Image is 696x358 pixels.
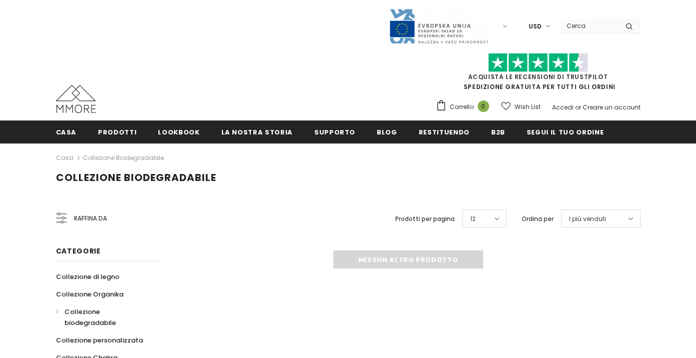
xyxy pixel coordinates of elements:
a: supporto [314,120,355,143]
a: Prodotti [98,120,136,143]
span: Collezione biodegradabile [64,307,116,327]
span: I più venduti [569,214,606,224]
span: USD [529,21,542,31]
a: Casa [56,152,73,164]
a: Wish List [501,98,541,115]
span: supporto [314,127,355,137]
a: Collezione biodegradabile [56,303,150,331]
span: B2B [491,127,505,137]
span: Casa [56,127,77,137]
span: Collezione personalizzata [56,335,143,345]
a: Creare un account [583,103,641,111]
span: 0 [478,100,489,112]
span: Wish List [515,102,541,112]
img: Casi MMORE [56,85,96,113]
span: Prodotti [98,127,136,137]
span: Collezione biodegradabile [56,170,216,184]
a: La nostra storia [221,120,293,143]
span: Collezione Organika [56,289,123,299]
span: Carrello [450,102,474,112]
label: Prodotti per pagina [395,214,455,224]
a: B2B [491,120,505,143]
a: Accedi [552,103,574,111]
span: Segui il tuo ordine [527,127,604,137]
a: Collezione biodegradabile [83,153,164,162]
input: Search Site [561,18,618,33]
span: Raffina da [74,213,107,224]
a: Casa [56,120,77,143]
span: or [575,103,581,111]
a: Collezione personalizzata [56,331,143,349]
span: 12 [470,214,476,224]
a: Lookbook [158,120,199,143]
a: Javni Razpis [389,21,489,30]
img: Fidati di Pilot Stars [488,53,588,72]
a: Blog [377,120,397,143]
a: Segui il tuo ordine [527,120,604,143]
span: Collezione di legno [56,272,119,281]
span: Categorie [56,246,101,256]
span: Restituendo [419,127,470,137]
a: Collezione di legno [56,268,119,285]
a: Carrello 0 [436,99,494,114]
img: Javni Razpis [389,8,489,44]
a: Restituendo [419,120,470,143]
span: Blog [377,127,397,137]
label: Ordina per [522,214,554,224]
span: SPEDIZIONE GRATUITA PER TUTTI GLI ORDINI [436,57,641,91]
a: Collezione Organika [56,285,123,303]
span: Lookbook [158,127,199,137]
span: La nostra storia [221,127,293,137]
a: Acquista le recensioni di TrustPilot [468,72,608,81]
